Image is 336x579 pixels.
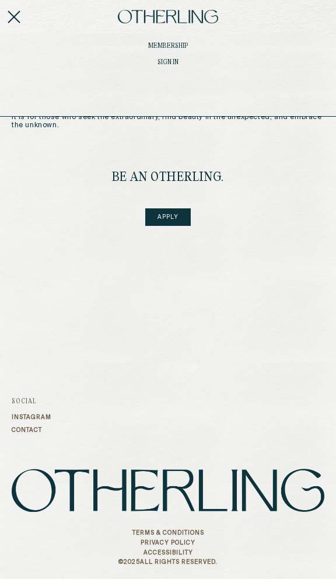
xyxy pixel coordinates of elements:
a: Sign in [9,59,327,66]
a: Accessibility [12,549,324,556]
a: Instagram [12,414,116,421]
h4: be an Otherling. [112,170,224,185]
img: logo [118,10,218,24]
a: Apply [145,208,191,226]
p: © 2025 All Rights Reserved. [12,559,324,566]
h3: Social [12,398,116,405]
p: It is for those who seek the extraordinary, find beauty in the unexpected, and embrace the unknown. [12,113,324,130]
a: Privacy Policy [12,539,324,546]
img: logo [12,469,324,512]
a: Terms & Conditions [12,529,324,536]
a: Membership [9,43,327,50]
a: Contact [12,427,116,434]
